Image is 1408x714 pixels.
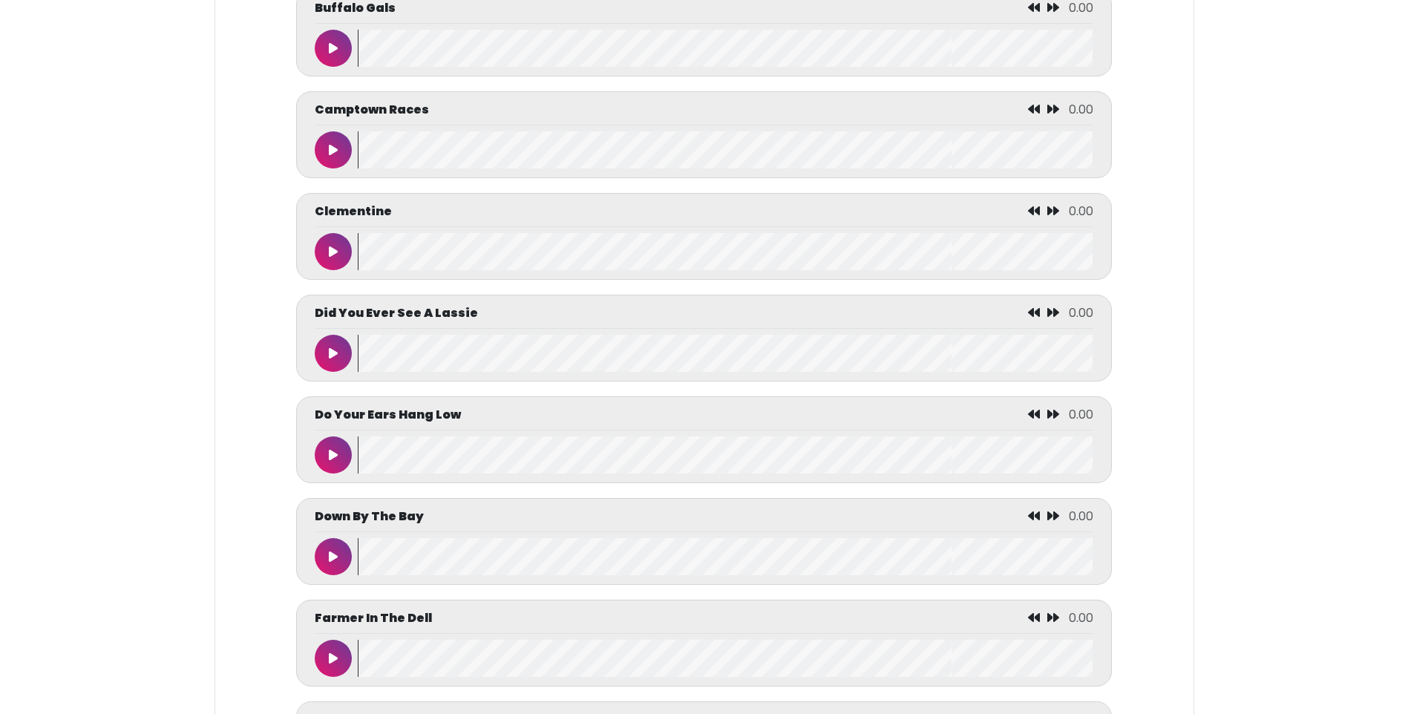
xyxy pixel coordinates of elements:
span: 0.00 [1069,508,1093,525]
span: 0.00 [1069,304,1093,321]
span: 0.00 [1069,609,1093,626]
p: Do Your Ears Hang Low [315,406,461,424]
p: Farmer In The Dell [315,609,432,627]
p: Camptown Races [315,101,429,119]
p: Did You Ever See A Lassie [315,304,478,322]
p: Down By The Bay [315,508,424,525]
span: 0.00 [1069,203,1093,220]
p: Clementine [315,203,392,220]
span: 0.00 [1069,406,1093,423]
span: 0.00 [1069,101,1093,118]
